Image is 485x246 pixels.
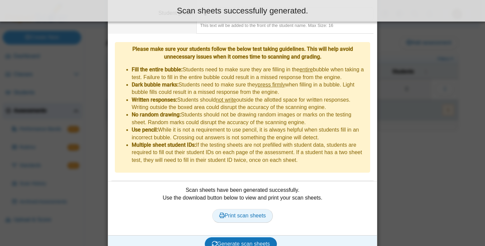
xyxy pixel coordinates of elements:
span: Print scan sheets [219,213,266,218]
li: While it is not a requirement to use pencil, it is always helpful when students fill in an incorr... [132,126,367,141]
b: Written responses: [132,97,177,103]
li: Students need to make sure they when filling in a bubble. Light bubble fills could result in a mi... [132,81,367,96]
u: entire [299,67,313,72]
b: Fill the entire bubble: [132,66,183,73]
b: Please make sure your students follow the below test taking guidelines. This will help avoid unne... [132,46,353,60]
li: Students should outside the allotted space for written responses. Writing outside the boxed area ... [132,96,367,111]
b: Use pencil: [132,127,158,133]
b: Dark bubble marks: [132,81,179,88]
b: No random drawing: [132,111,181,118]
b: Multiple sheet student IDs: [132,142,196,148]
div: Scan sheets have been generated successfully. Use the download button below to view and print you... [111,186,374,230]
div: This text will be added to the front of the student name. Max Size: 16 [200,23,374,29]
u: not write [216,97,236,103]
u: press firmly [258,82,285,87]
li: Students should not be drawing random images or marks on the testing sheet. Random marks could di... [132,111,367,126]
a: Print scan sheets [212,209,273,222]
div: Scan sheets successfully generated. [5,5,480,16]
li: If the testing sheets are not prefilled with student data, students are required to fill out thei... [132,141,367,164]
li: Students need to make sure they are filling in the bubble when taking a test. Failure to fill in ... [132,66,367,81]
